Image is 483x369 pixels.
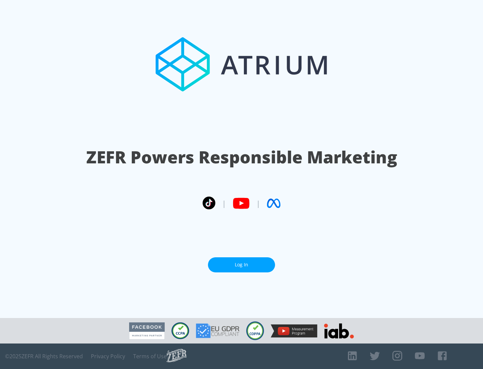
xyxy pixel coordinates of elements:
span: | [222,198,226,208]
img: YouTube Measurement Program [271,324,317,337]
img: GDPR Compliant [196,323,239,338]
span: © 2025 ZEFR All Rights Reserved [5,353,83,360]
span: | [256,198,260,208]
img: CCPA Compliant [171,322,189,339]
h1: ZEFR Powers Responsible Marketing [86,146,397,169]
a: Terms of Use [133,353,167,360]
a: Log In [208,257,275,272]
a: Privacy Policy [91,353,125,360]
img: Facebook Marketing Partner [129,322,165,339]
img: COPPA Compliant [246,321,264,340]
img: IAB [324,323,354,338]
